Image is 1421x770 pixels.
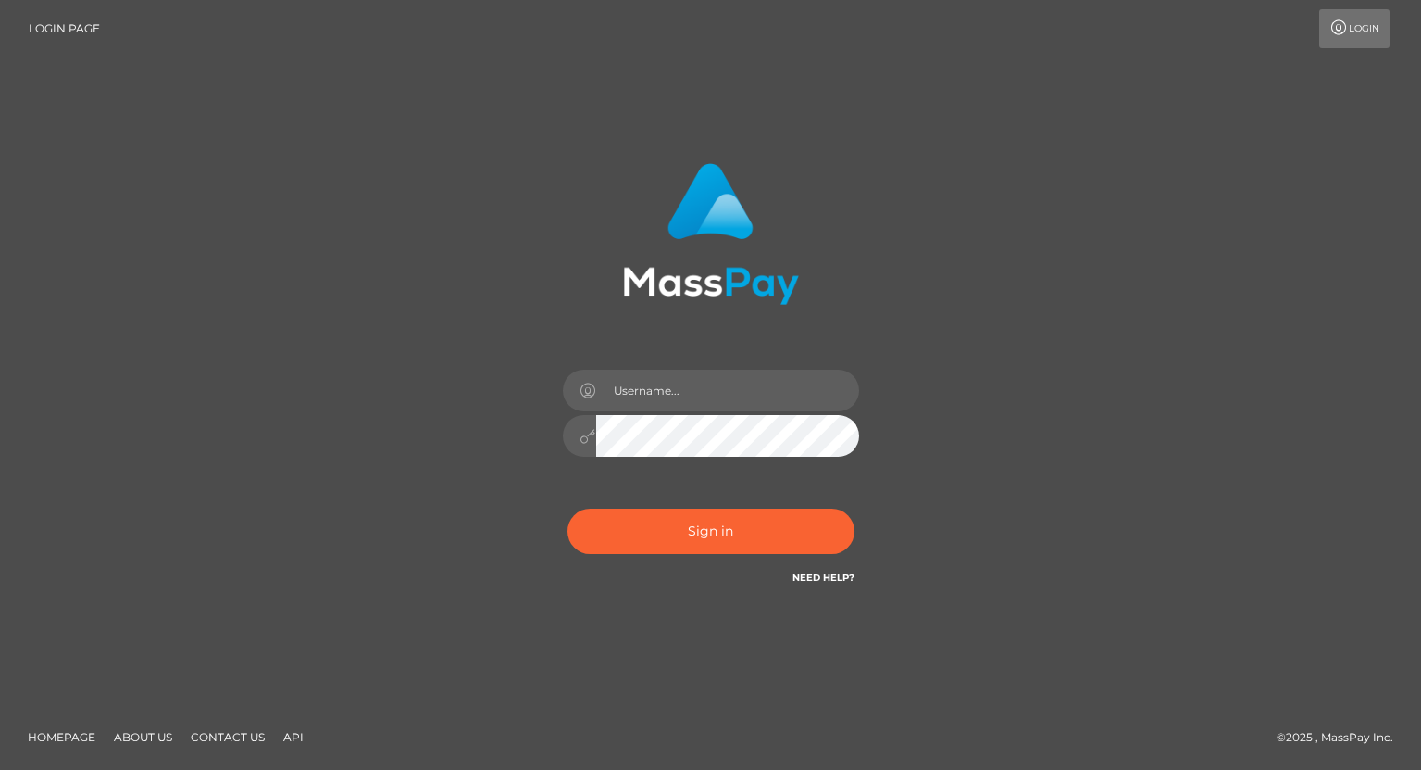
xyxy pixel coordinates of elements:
a: API [276,723,311,751]
a: Need Help? [792,572,854,584]
button: Sign in [567,509,854,554]
input: Username... [596,370,859,411]
div: © 2025 , MassPay Inc. [1277,727,1407,748]
a: Contact Us [183,723,272,751]
img: MassPay Login [623,163,799,305]
a: Login Page [29,9,100,48]
a: Homepage [20,723,103,751]
a: Login [1319,9,1390,48]
a: About Us [106,723,180,751]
